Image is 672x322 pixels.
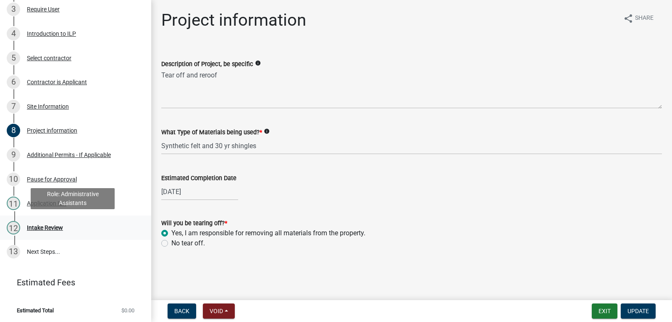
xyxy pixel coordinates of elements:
[7,100,20,113] div: 7
[31,188,115,209] div: Role: Administrative Assistants
[7,197,20,210] div: 11
[210,308,223,314] span: Void
[27,152,111,158] div: Additional Permits - If Applicable
[171,238,205,248] label: No tear off.
[7,173,20,186] div: 10
[7,3,20,16] div: 3
[27,31,76,37] div: Introduction to ILP
[161,176,236,181] label: Estimated Completion Date
[7,124,20,137] div: 8
[264,128,270,134] i: info
[161,221,227,226] label: Will you be tearing off?
[27,225,63,231] div: Intake Review
[592,303,617,319] button: Exit
[27,79,87,85] div: Contractor is Applicant
[623,13,633,24] i: share
[161,183,238,200] input: mm/dd/yyyy
[621,303,656,319] button: Update
[161,130,262,136] label: What Type of Materials being used?
[171,228,365,238] label: Yes, I am responsible for removing all materials from the property.
[161,61,253,67] label: Description of Project, be specific
[255,60,261,66] i: info
[7,51,20,65] div: 5
[27,128,77,133] div: Project information
[203,303,235,319] button: Void
[627,308,649,314] span: Update
[7,221,20,234] div: 12
[617,10,660,27] button: shareShare
[121,308,134,313] span: $0.00
[7,274,138,291] a: Estimated Fees
[168,303,196,319] button: Back
[27,104,69,109] div: Site Information
[7,245,20,258] div: 13
[17,308,54,313] span: Estimated Total
[7,27,20,40] div: 4
[635,13,654,24] span: Share
[7,75,20,89] div: 6
[27,200,66,206] div: Application ILP
[27,55,71,61] div: Select contractor
[27,6,60,12] div: Require User
[27,176,77,182] div: Pause for Approval
[7,148,20,162] div: 9
[161,10,306,30] h1: Project information
[174,308,189,314] span: Back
